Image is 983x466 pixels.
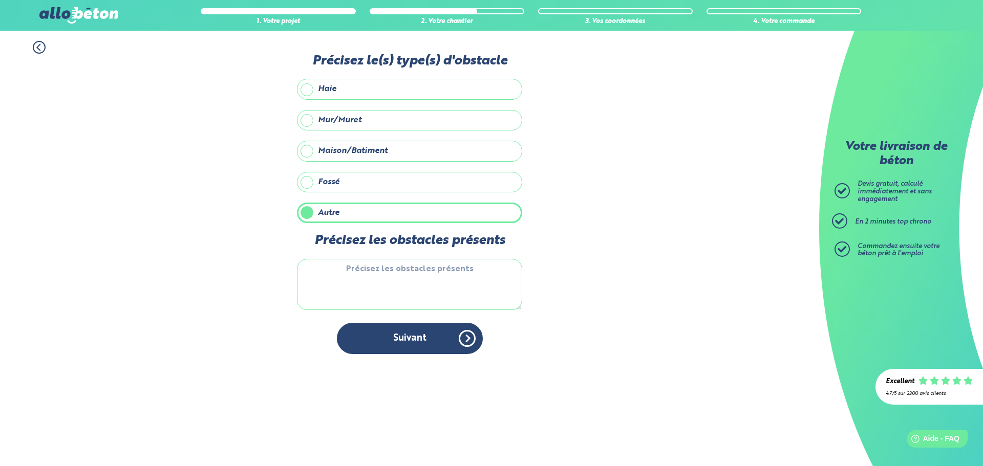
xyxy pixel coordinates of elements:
label: Précisez les obstacles présents [297,233,522,248]
label: Haie [297,79,522,99]
img: allobéton [39,7,118,24]
iframe: Help widget launcher [892,426,972,455]
label: Autre [297,203,522,223]
div: 1. Votre projet [201,18,355,26]
button: Suivant [337,323,483,354]
label: Fossé [297,172,522,192]
div: 3. Vos coordonnées [538,18,693,26]
label: Maison/Batiment [297,141,522,161]
div: 4. Votre commande [707,18,861,26]
label: Mur/Muret [297,110,522,130]
label: Précisez le(s) type(s) d'obstacle [297,54,522,69]
div: 2. Votre chantier [370,18,524,26]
